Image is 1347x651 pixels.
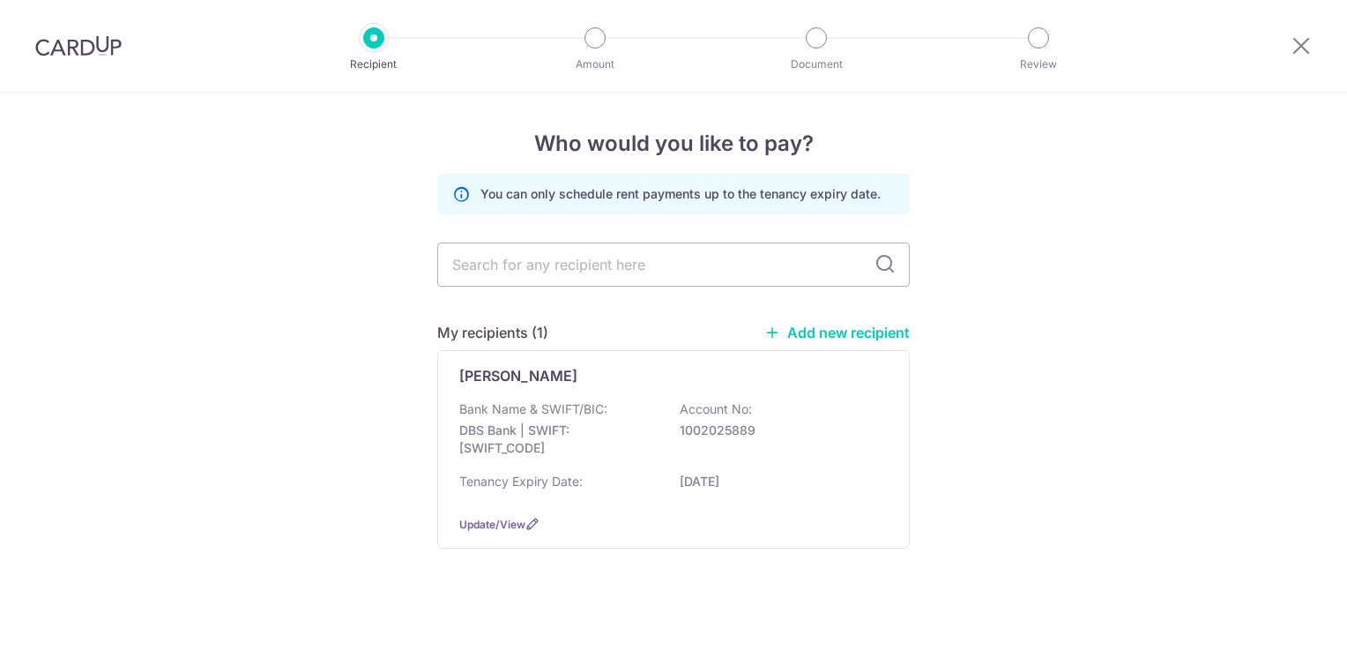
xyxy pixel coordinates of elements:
[680,422,877,439] p: 1002025889
[480,185,881,203] p: You can only schedule rent payments up to the tenancy expiry date.
[680,400,752,418] p: Account No:
[973,56,1104,73] p: Review
[309,56,439,73] p: Recipient
[459,422,657,457] p: DBS Bank | SWIFT: [SWIFT_CODE]
[459,365,577,386] p: [PERSON_NAME]
[680,473,877,490] p: [DATE]
[751,56,882,73] p: Document
[437,322,548,343] h5: My recipients (1)
[459,518,525,531] a: Update/View
[459,473,583,490] p: Tenancy Expiry Date:
[459,400,607,418] p: Bank Name & SWIFT/BIC:
[530,56,660,73] p: Amount
[437,128,910,160] h4: Who would you like to pay?
[35,35,122,56] img: CardUp
[764,324,910,341] a: Add new recipient
[437,243,910,287] input: Search for any recipient here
